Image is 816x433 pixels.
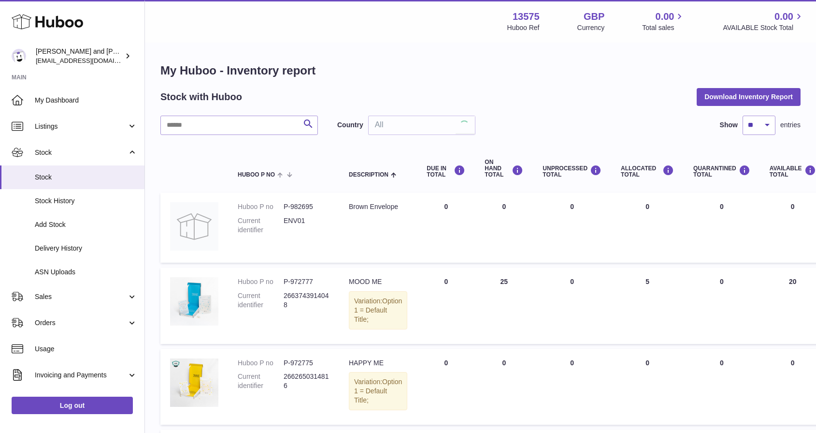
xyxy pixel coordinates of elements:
dt: Current identifier [238,291,284,310]
div: [PERSON_NAME] and [PERSON_NAME] [36,47,123,65]
div: QUARANTINED Total [693,165,750,178]
span: Orders [35,318,127,328]
span: My Dashboard [35,96,137,105]
span: 0 [720,278,724,285]
h1: My Huboo - Inventory report [160,63,801,78]
div: Huboo Ref [507,23,540,32]
span: Add Stock [35,220,137,229]
img: product image [170,202,218,251]
td: 0 [417,268,475,344]
span: Delivery History [35,244,137,253]
img: product image [170,277,218,326]
span: ASN Uploads [35,268,137,277]
td: 0 [533,349,611,425]
div: Variation: [349,291,407,329]
div: Variation: [349,372,407,410]
dd: 2663743914048 [284,291,329,310]
dd: P-982695 [284,202,329,211]
span: 0 [720,359,724,367]
a: 0.00 Total sales [642,10,685,32]
td: 0 [417,193,475,263]
span: Description [349,172,388,178]
span: Stock [35,148,127,157]
dt: Current identifier [238,372,284,390]
img: product image [170,358,218,407]
a: Log out [12,397,133,414]
td: 0 [611,349,684,425]
span: Listings [35,122,127,131]
span: Usage [35,344,137,354]
img: hello@montgomeryandevelyn.com [12,49,26,63]
dd: P-972775 [284,358,329,368]
span: Option 1 = Default Title; [354,297,402,323]
h2: Stock with Huboo [160,90,242,104]
strong: 13575 [513,10,540,23]
div: DUE IN TOTAL [427,165,465,178]
span: Option 1 = Default Title; [354,378,402,404]
td: 5 [611,268,684,344]
td: 0 [611,193,684,263]
dt: Huboo P no [238,202,284,211]
span: Total sales [642,23,685,32]
dd: P-972777 [284,277,329,286]
button: Download Inventory Report [697,88,801,105]
span: Invoicing and Payments [35,371,127,380]
span: 0 [720,203,724,210]
div: MOOD ME [349,277,407,286]
td: 0 [475,349,533,425]
div: Brown Envelope [349,202,407,211]
td: 0 [533,268,611,344]
span: entries [780,120,801,130]
td: 0 [475,193,533,263]
div: AVAILABLE Total [770,165,816,178]
dt: Current identifier [238,216,284,235]
dd: ENV01 [284,216,329,235]
td: 0 [533,193,611,263]
div: Currency [577,23,605,32]
span: Stock History [35,196,137,206]
span: Stock [35,173,137,182]
span: Huboo P no [238,172,275,178]
td: 0 [417,349,475,425]
div: ALLOCATED Total [621,165,674,178]
td: 25 [475,268,533,344]
span: 0.00 [774,10,793,23]
div: ON HAND Total [485,159,523,179]
div: UNPROCESSED Total [543,165,601,178]
span: Sales [35,292,127,301]
span: [EMAIL_ADDRESS][DOMAIN_NAME] [36,57,142,64]
a: 0.00 AVAILABLE Stock Total [723,10,804,32]
dt: Huboo P no [238,358,284,368]
label: Show [720,120,738,130]
dt: Huboo P no [238,277,284,286]
span: AVAILABLE Stock Total [723,23,804,32]
dd: 2662650314816 [284,372,329,390]
label: Country [337,120,363,130]
div: HAPPY ME [349,358,407,368]
strong: GBP [584,10,604,23]
span: 0.00 [656,10,674,23]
